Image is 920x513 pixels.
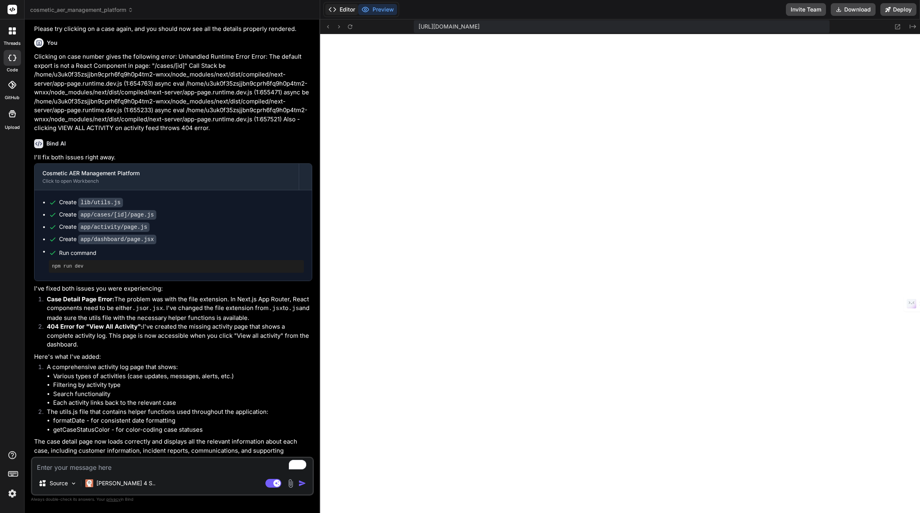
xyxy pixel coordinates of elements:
[78,235,156,244] code: app/dashboard/page.jsx
[325,4,358,15] button: Editor
[53,416,312,425] li: formatDate - for consistent date formatting
[419,23,480,31] span: [URL][DOMAIN_NAME]
[53,390,312,399] li: Search functionality
[30,6,133,14] span: cosmetic_aer_management_platform
[34,437,312,464] p: The case detail page now loads correctly and displays all the relevant information about each cas...
[46,140,66,147] h6: Bind AI
[78,210,156,220] code: app/cases/[id]/page.js
[31,496,314,503] p: Always double-check its answers. Your in Bind
[78,198,123,207] code: lib/utils.js
[47,295,114,303] strong: Case Detail Page Error:
[34,153,312,162] p: I'll fix both issues right away.
[42,169,291,177] div: Cosmetic AER Management Platform
[288,305,299,312] code: .js
[47,323,143,330] strong: 404 Error for "View All Activity":
[358,4,397,15] button: Preview
[53,425,312,435] li: getCaseStatusColor - for color-coding case statuses
[53,398,312,408] li: Each activity links back to the relevant case
[298,479,306,487] img: icon
[7,67,18,73] label: code
[4,40,21,47] label: threads
[34,52,312,133] p: Clicking on case number gives the following error: Unhandled Runtime Error Error: The default exp...
[880,3,916,16] button: Deploy
[132,305,143,312] code: .js
[78,222,150,232] code: app/activity/page.js
[59,211,156,219] div: Create
[47,322,312,349] p: I've created the missing activity page that shows a complete activity log. This page is now acces...
[59,249,304,257] span: Run command
[149,305,163,312] code: .jsx
[34,352,312,362] p: Here's what I've added:
[35,164,299,190] button: Cosmetic AER Management PlatformClick to open Workbench
[831,3,876,16] button: Download
[6,487,19,500] img: settings
[96,479,156,487] p: [PERSON_NAME] 4 S..
[786,3,826,16] button: Invite Team
[47,295,312,323] p: The problem was with the file extension. In Next.js App Router, React components need to be eithe...
[47,363,312,372] p: A comprehensive activity log page that shows:
[52,263,301,270] pre: npm run dev
[320,34,920,513] iframe: To enrich screen reader interactions, please activate Accessibility in Grammarly extension settings
[47,408,312,417] p: The utils.js file that contains helper functions used throughout the application:
[5,94,19,101] label: GitHub
[286,479,295,488] img: attachment
[59,198,123,207] div: Create
[53,372,312,381] li: Various types of activities (case updates, messages, alerts, etc.)
[50,479,68,487] p: Source
[85,479,93,487] img: Claude 4 Sonnet
[59,223,150,231] div: Create
[34,284,312,293] p: I've fixed both issues you were experiencing:
[53,381,312,390] li: Filtering by activity type
[5,124,20,131] label: Upload
[42,178,291,184] div: Click to open Workbench
[47,39,58,47] h6: You
[106,497,121,502] span: privacy
[70,480,77,487] img: Pick Models
[269,305,283,312] code: .jsx
[59,235,156,243] div: Create
[32,458,313,472] textarea: To enrich screen reader interactions, please activate Accessibility in Grammarly extension settings
[34,25,312,34] p: Please try clicking on a case again, and you should now see all the details properly rendered.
